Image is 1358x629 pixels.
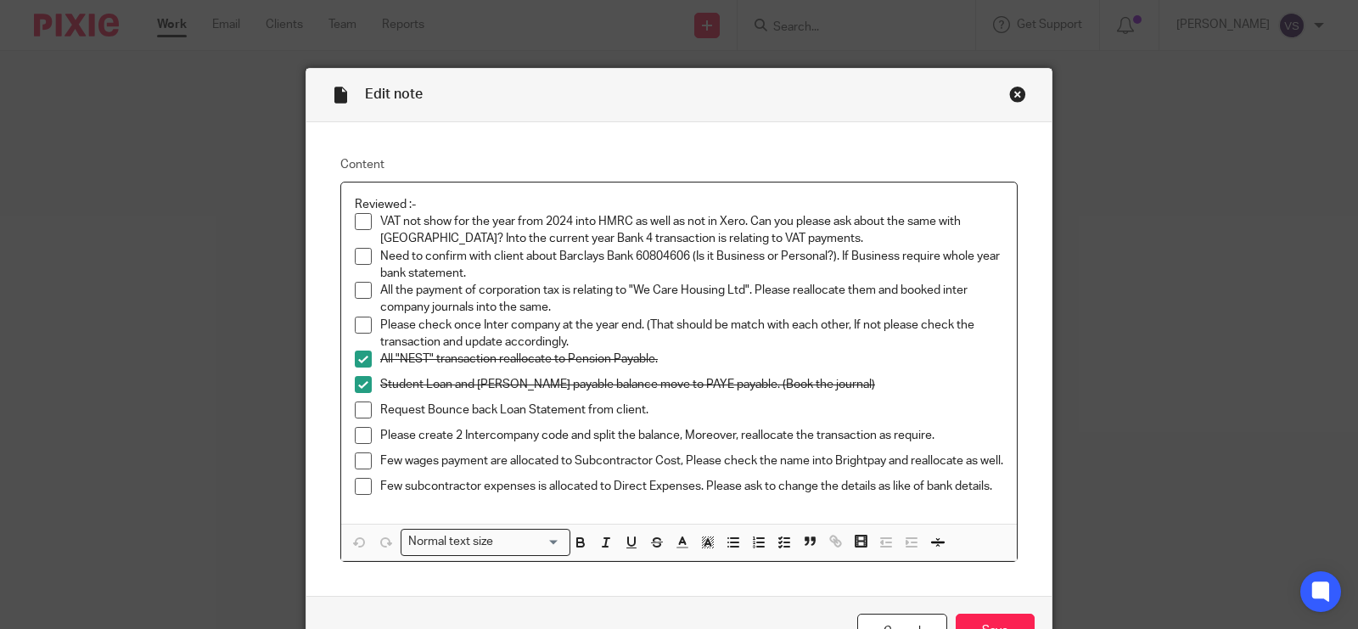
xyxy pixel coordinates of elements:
[380,402,1003,418] p: Request Bounce back Loan Statement from client.
[380,317,1003,351] p: Please check once Inter company at the year end. (That should be match with each other, If not pl...
[499,533,560,551] input: Search for option
[380,478,1003,495] p: Few subcontractor expenses is allocated to Direct Expenses. Please ask to change the details as l...
[380,282,1003,317] p: All the payment of corporation tax is relating to "We Care Housing Ltd". Please reallocate them a...
[355,196,1003,213] p: Reviewed :-
[380,376,1003,393] p: Student Loan and [PERSON_NAME] payable balance move to PAYE payable. (Book the journal)
[401,529,570,555] div: Search for option
[405,533,497,551] span: Normal text size
[380,452,1003,469] p: Few wages payment are allocated to Subcontractor Cost, Please check the name into Brightpay and r...
[380,351,1003,368] p: All "NEST" transaction reallocate to Pension Payable.
[380,427,1003,444] p: Please create 2 Intercompany code and split the balance, Moreover, reallocate the transaction as ...
[340,156,1018,173] label: Content
[380,213,1003,248] p: VAT not show for the year from 2024 into HMRC as well as not in Xero. Can you please ask about th...
[1009,86,1026,103] div: Close this dialog window
[365,87,423,101] span: Edit note
[380,248,1003,283] p: Need to confirm with client about Barclays Bank 60804606 (Is it Business or Personal?). If Busine...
